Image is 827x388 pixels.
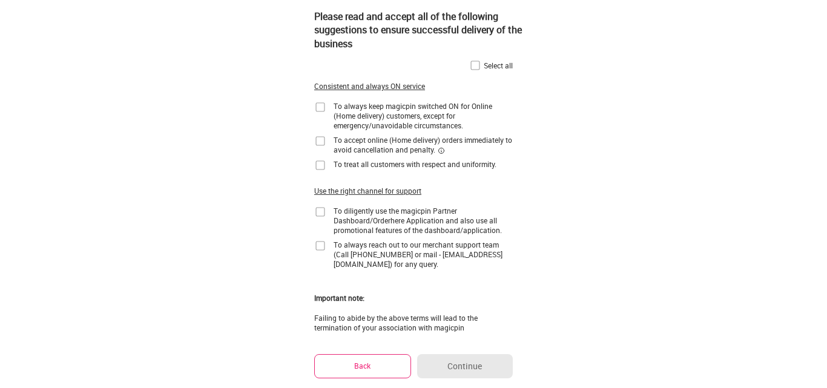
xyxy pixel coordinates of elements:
[314,81,425,91] div: Consistent and always ON service
[314,206,326,218] img: home-delivery-unchecked-checkbox-icon.f10e6f61.svg
[334,159,496,169] div: To treat all customers with respect and uniformity.
[314,240,326,252] img: home-delivery-unchecked-checkbox-icon.f10e6f61.svg
[334,135,513,154] div: To accept online (Home delivery) orders immediately to avoid cancellation and penalty.
[484,61,513,70] div: Select all
[314,101,326,113] img: home-delivery-unchecked-checkbox-icon.f10e6f61.svg
[314,293,364,303] div: Important note:
[438,147,445,154] img: informationCircleBlack.2195f373.svg
[334,101,513,130] div: To always keep magicpin switched ON for Online (Home delivery) customers, except for emergency/un...
[417,354,513,378] button: Continue
[334,206,513,235] div: To diligently use the magicpin Partner Dashboard/Orderhere Application and also use all promotion...
[469,59,481,71] img: home-delivery-unchecked-checkbox-icon.f10e6f61.svg
[314,186,421,196] div: Use the right channel for support
[314,159,326,171] img: home-delivery-unchecked-checkbox-icon.f10e6f61.svg
[314,313,513,332] div: Failing to abide by the above terms will lead to the termination of your association with magicpin
[314,135,326,147] img: home-delivery-unchecked-checkbox-icon.f10e6f61.svg
[314,354,411,378] button: Back
[334,240,513,269] div: To always reach out to our merchant support team (Call [PHONE_NUMBER] or mail - [EMAIL_ADDRESS][D...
